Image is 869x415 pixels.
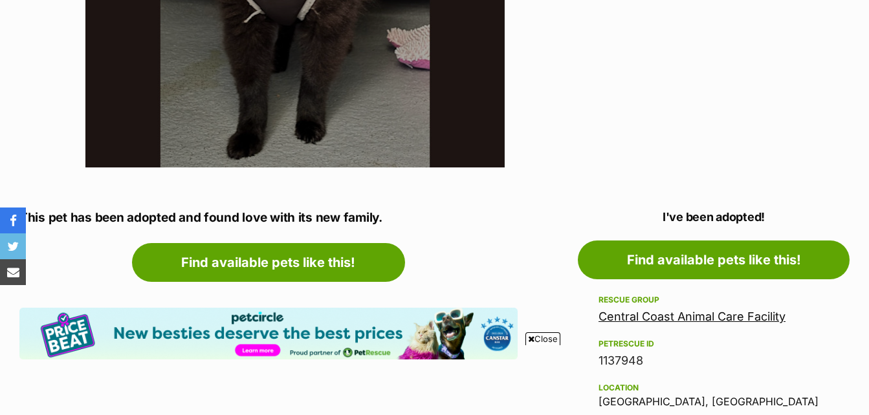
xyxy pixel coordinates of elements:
a: Central Coast Animal Care Facility [599,310,786,323]
div: Rescue group [599,295,829,305]
span: Close [525,332,560,345]
p: This pet has been adopted and found love with its new family. [19,209,518,228]
img: Pet Circle promo banner [19,308,518,359]
iframe: Advertisement [121,350,749,409]
p: I've been adopted! [578,208,850,226]
a: Find available pets like this! [132,243,405,282]
div: PetRescue ID [599,339,829,349]
a: Find available pets like this! [578,240,850,279]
